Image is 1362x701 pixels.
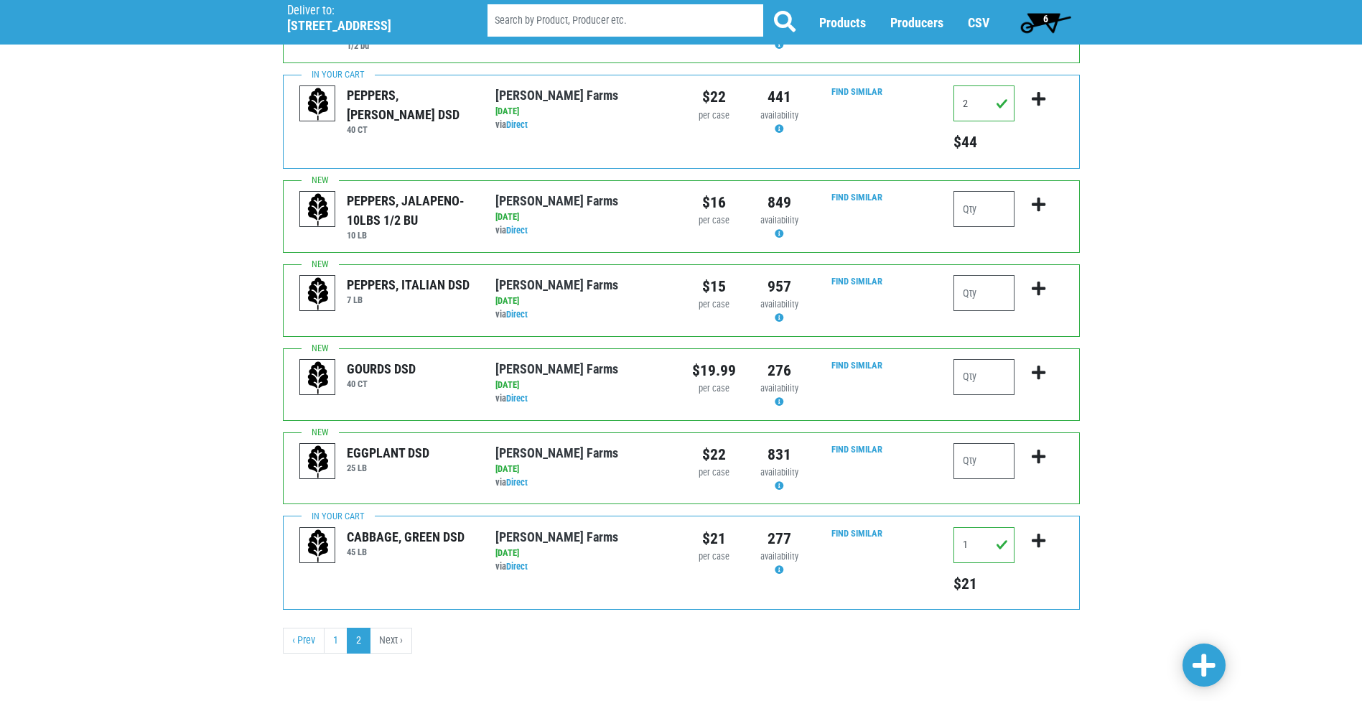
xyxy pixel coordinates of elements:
[760,299,798,310] span: availability
[300,360,336,396] img: placeholder-variety-43d6402dacf2d531de610a020419775a.svg
[692,466,736,480] div: per case
[347,359,416,379] div: GOURDS DSD
[953,275,1014,311] input: Qty
[953,359,1014,395] input: Qty
[831,360,882,371] a: Find Similar
[506,309,528,320] a: Direct
[757,191,801,214] div: 849
[757,443,801,466] div: 831
[831,528,882,539] a: Find Similar
[692,275,736,298] div: $15
[324,628,348,654] a: 1
[831,86,882,97] a: Find Similar
[347,547,465,557] h6: 45 LB
[760,467,798,478] span: availability
[692,527,736,550] div: $21
[968,15,989,30] a: CSV
[953,85,1014,121] input: Qty
[495,547,670,560] div: [DATE]
[283,628,325,654] a: previous
[953,133,1014,152] h5: Total price
[953,191,1014,227] input: Qty
[495,560,670,574] div: via
[506,119,528,130] a: Direct
[495,476,670,490] div: via
[757,85,801,108] div: 441
[347,294,470,305] h6: 7 LB
[495,224,670,238] div: via
[757,527,801,550] div: 277
[953,527,1014,563] input: Qty
[692,443,736,466] div: $22
[287,18,451,34] h5: [STREET_ADDRESS]
[953,575,1014,593] h5: Total price
[495,308,670,322] div: via
[506,561,528,572] a: Direct
[347,230,474,241] h6: 10 LB
[495,294,670,308] div: [DATE]
[692,109,736,123] div: per case
[760,110,798,121] span: availability
[953,443,1014,479] input: Qty
[757,275,801,298] div: 957
[495,119,670,132] div: via
[1043,13,1048,24] span: 6
[692,214,736,228] div: per case
[1014,8,1078,37] a: 6
[495,193,618,208] a: [PERSON_NAME] Farms
[495,88,618,103] a: [PERSON_NAME] Farms
[760,383,798,394] span: availability
[347,275,470,294] div: PEPPERS, ITALIAN DSD
[347,628,370,654] a: 2
[347,191,474,230] div: PEPPERS, JALAPENO- 10LBS 1/2 BU
[692,359,736,382] div: $19.99
[495,463,670,476] div: [DATE]
[495,105,670,119] div: [DATE]
[760,215,798,226] span: availability
[831,192,882,203] a: Find Similar
[347,379,416,389] h6: 40 CT
[347,40,474,51] h6: 1/2 bu
[692,85,736,108] div: $22
[819,15,866,30] a: Products
[347,527,465,547] div: CABBAGE, GREEN DSD
[347,463,429,473] h6: 25 LB
[831,276,882,287] a: Find Similar
[488,4,763,37] input: Search by Product, Producer etc.
[831,444,882,455] a: Find Similar
[692,382,736,396] div: per case
[495,392,670,406] div: via
[300,192,336,228] img: placeholder-variety-43d6402dacf2d531de610a020419775a.svg
[692,550,736,564] div: per case
[300,444,336,480] img: placeholder-variety-43d6402dacf2d531de610a020419775a.svg
[495,529,618,544] a: [PERSON_NAME] Farms
[760,551,798,562] span: availability
[506,225,528,236] a: Direct
[347,85,474,124] div: PEPPERS, [PERSON_NAME] DSD
[495,210,670,224] div: [DATE]
[495,361,618,376] a: [PERSON_NAME] Farms
[495,445,618,460] a: [PERSON_NAME] Farms
[506,477,528,488] a: Direct
[495,277,618,292] a: [PERSON_NAME] Farms
[495,379,670,392] div: [DATE]
[890,15,943,30] a: Producers
[287,4,451,18] p: Deliver to:
[757,550,801,577] div: Availability may be subject to change.
[347,443,429,463] div: EGGPLANT DSD
[757,359,801,382] div: 276
[300,276,336,312] img: placeholder-variety-43d6402dacf2d531de610a020419775a.svg
[692,191,736,214] div: $16
[692,298,736,312] div: per case
[300,86,336,122] img: placeholder-variety-43d6402dacf2d531de610a020419775a.svg
[300,528,336,564] img: placeholder-variety-43d6402dacf2d531de610a020419775a.svg
[506,393,528,404] a: Direct
[757,109,801,136] div: Availability may be subject to change.
[347,124,474,135] h6: 40 CT
[283,628,1080,654] nav: pager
